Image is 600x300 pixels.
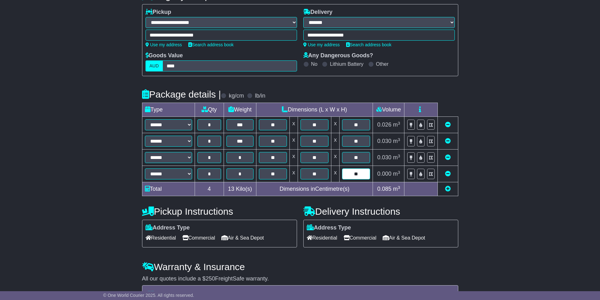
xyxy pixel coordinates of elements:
[376,61,389,67] label: Other
[331,117,340,133] td: x
[142,182,195,196] td: Total
[142,103,195,117] td: Type
[146,224,190,231] label: Address Type
[398,121,400,126] sup: 3
[255,93,265,99] label: lb/in
[398,154,400,158] sup: 3
[331,166,340,182] td: x
[383,233,425,243] span: Air & Sea Depot
[229,93,244,99] label: kg/cm
[307,233,337,243] span: Residential
[256,103,373,117] td: Dimensions (L x W x H)
[303,206,458,217] h4: Delivery Instructions
[373,103,404,117] td: Volume
[142,206,297,217] h4: Pickup Instructions
[377,122,391,128] span: 0.026
[377,138,391,144] span: 0.030
[195,182,224,196] td: 4
[331,133,340,150] td: x
[398,137,400,142] sup: 3
[142,275,458,282] div: All our quotes include a $ FreightSafe warranty.
[142,89,221,99] h4: Package details |
[377,186,391,192] span: 0.085
[303,42,340,47] a: Use my address
[289,117,298,133] td: x
[182,233,215,243] span: Commercial
[445,138,451,144] a: Remove this item
[307,224,351,231] label: Address Type
[221,233,264,243] span: Air & Sea Depot
[224,103,256,117] td: Weight
[377,171,391,177] span: 0.000
[206,275,215,282] span: 250
[398,185,400,190] sup: 3
[330,61,363,67] label: Lithium Battery
[393,171,400,177] span: m
[398,170,400,175] sup: 3
[224,182,256,196] td: Kilo(s)
[445,171,451,177] a: Remove this item
[146,42,182,47] a: Use my address
[344,233,376,243] span: Commercial
[393,122,400,128] span: m
[445,122,451,128] a: Remove this item
[445,154,451,161] a: Remove this item
[103,293,194,298] span: © One World Courier 2025. All rights reserved.
[256,182,373,196] td: Dimensions in Centimetre(s)
[289,150,298,166] td: x
[142,262,458,272] h4: Warranty & Insurance
[311,61,317,67] label: No
[377,154,391,161] span: 0.030
[445,186,451,192] a: Add new item
[303,9,333,16] label: Delivery
[393,138,400,144] span: m
[393,186,400,192] span: m
[146,52,183,59] label: Goods Value
[289,166,298,182] td: x
[289,133,298,150] td: x
[146,9,171,16] label: Pickup
[188,42,234,47] a: Search address book
[303,52,373,59] label: Any Dangerous Goods?
[228,186,234,192] span: 13
[195,103,224,117] td: Qty
[393,154,400,161] span: m
[346,42,391,47] a: Search address book
[331,150,340,166] td: x
[146,233,176,243] span: Residential
[146,60,163,71] label: AUD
